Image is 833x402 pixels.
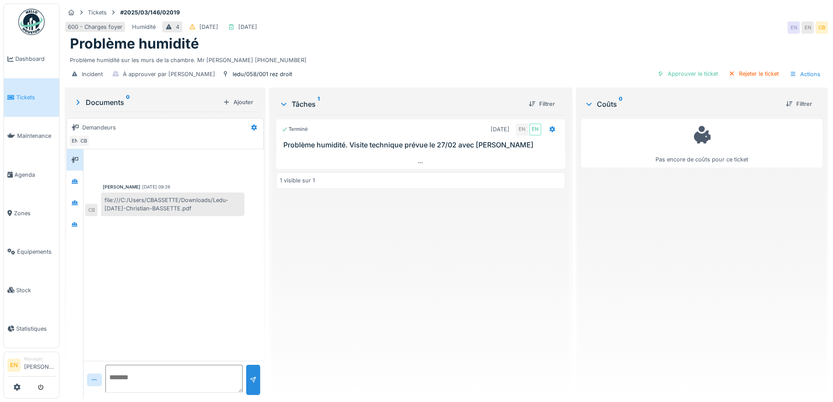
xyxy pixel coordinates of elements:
div: Pas encore de coûts pour ce ticket [587,123,817,164]
div: EN [69,135,81,147]
div: Documents [73,97,220,108]
div: [DATE] [199,23,218,31]
div: Problème humidité sur les murs de la chambre. Mr [PERSON_NAME] [PHONE_NUMBER] [70,52,823,64]
div: Tâches [279,99,521,109]
div: À approuver par [PERSON_NAME] [123,70,215,78]
span: Maintenance [17,132,56,140]
div: Filtrer [782,98,816,110]
span: Stock [16,286,56,294]
div: Actions [786,68,824,80]
a: Équipements [4,232,59,271]
div: [PERSON_NAME] [103,184,140,190]
div: EN [529,123,541,136]
li: EN [7,359,21,372]
div: EN [516,123,528,136]
sup: 1 [317,99,320,109]
span: Statistiques [16,325,56,333]
div: Humidité [132,23,156,31]
div: 600 - Charges foyer [68,23,122,31]
sup: 0 [619,99,623,109]
div: [DATE] 09:28 [142,184,170,190]
div: [DATE] [491,125,509,133]
div: EN [802,21,814,34]
div: Terminé [282,126,308,133]
a: Statistiques [4,309,59,348]
div: Manager [24,356,56,362]
div: Demandeurs [82,123,116,132]
span: Tickets [16,93,56,101]
div: Incident [82,70,103,78]
span: Zones [14,209,56,217]
div: Filtrer [525,98,558,110]
a: Agenda [4,155,59,194]
div: Tickets [88,8,107,17]
img: Badge_color-CXgf-gQk.svg [18,9,45,35]
div: Approuver le ticket [654,68,721,80]
a: Tickets [4,78,59,117]
a: EN Manager[PERSON_NAME] [7,356,56,377]
div: 1 visible sur 1 [280,176,315,185]
span: Équipements [17,248,56,256]
div: Coûts [585,99,779,109]
div: CB [816,21,828,34]
a: Maintenance [4,117,59,155]
div: Rejeter le ticket [725,68,782,80]
div: CB [85,204,98,216]
li: [PERSON_NAME] [24,356,56,374]
a: Zones [4,194,59,232]
div: EN [788,21,800,34]
div: 4 [176,23,179,31]
div: Ajouter [220,96,257,108]
div: [DATE] [238,23,257,31]
a: Stock [4,271,59,309]
span: Agenda [14,171,56,179]
a: Dashboard [4,40,59,78]
span: Dashboard [15,55,56,63]
div: CB [77,135,90,147]
div: file:///C:/Users/CBASSETTE/Downloads/Ledu-[DATE]-Christian-BASSETTE.pdf [101,192,244,216]
h3: Problème humidité. Visite technique prévue le 27/02 avec [PERSON_NAME] [283,141,561,149]
h1: Problème humidité [70,35,199,52]
strong: #2025/03/146/02019 [117,8,183,17]
sup: 0 [126,97,130,108]
div: ledu/058/001 rez droit [233,70,292,78]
